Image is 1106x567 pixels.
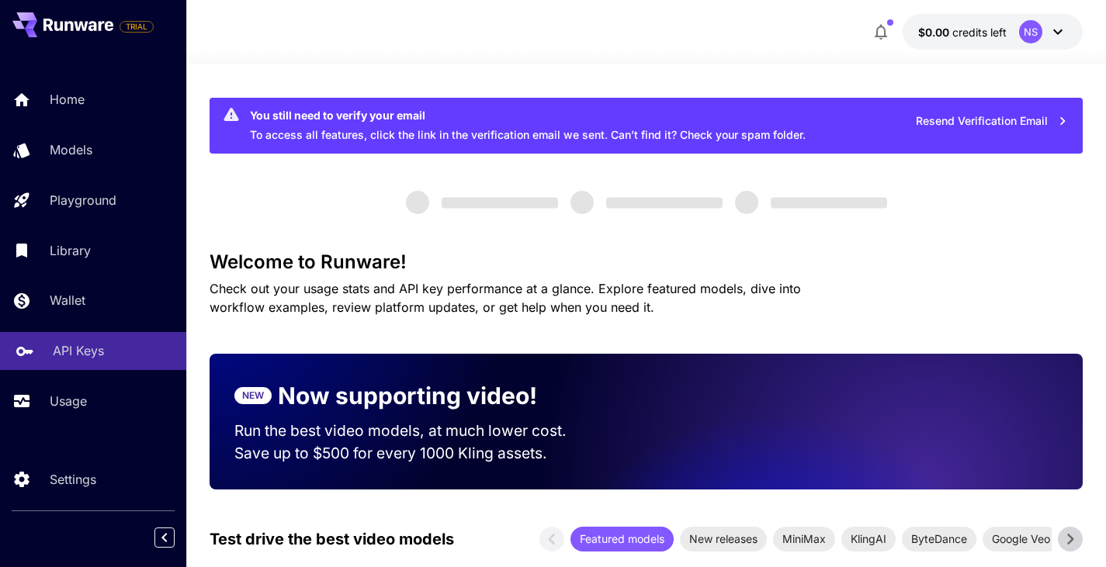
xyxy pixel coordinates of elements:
[50,392,87,410] p: Usage
[234,442,596,465] p: Save up to $500 for every 1000 Kling assets.
[902,527,976,551] div: ByteDance
[773,527,835,551] div: MiniMax
[952,26,1007,39] span: credits left
[250,107,806,123] div: You still need to verify your email
[50,291,85,309] p: Wallet
[983,527,1059,551] div: Google Veo
[154,527,175,548] button: Collapse sidebar
[50,241,91,260] p: Library
[166,524,186,551] div: Collapse sidebar
[278,379,537,413] p: Now supporting video!
[918,24,1007,40] div: $0.00
[50,470,96,489] p: Settings
[234,420,596,442] p: Run the best video models, at much lower cost.
[1019,20,1042,43] div: NS
[50,191,116,209] p: Playground
[570,527,674,551] div: Featured models
[902,531,976,547] span: ByteDance
[210,251,1083,273] h3: Welcome to Runware!
[210,281,801,315] span: Check out your usage stats and API key performance at a glance. Explore featured models, dive int...
[918,26,952,39] span: $0.00
[50,90,85,109] p: Home
[773,531,835,547] span: MiniMax
[120,17,154,36] span: Add your payment card to enable full platform functionality.
[250,102,806,149] div: To access all features, click the link in the verification email we sent. Can’t find it? Check yo...
[841,531,896,547] span: KlingAI
[50,140,92,159] p: Models
[210,527,454,551] p: Test drive the best video models
[242,389,264,403] p: NEW
[120,21,153,33] span: TRIAL
[907,105,1077,137] button: Resend Verification Email
[680,527,767,551] div: New releases
[570,531,674,547] span: Featured models
[53,341,104,360] p: API Keys
[983,531,1059,547] span: Google Veo
[680,531,767,547] span: New releases
[903,14,1083,50] button: $0.00NS
[841,527,896,551] div: KlingAI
